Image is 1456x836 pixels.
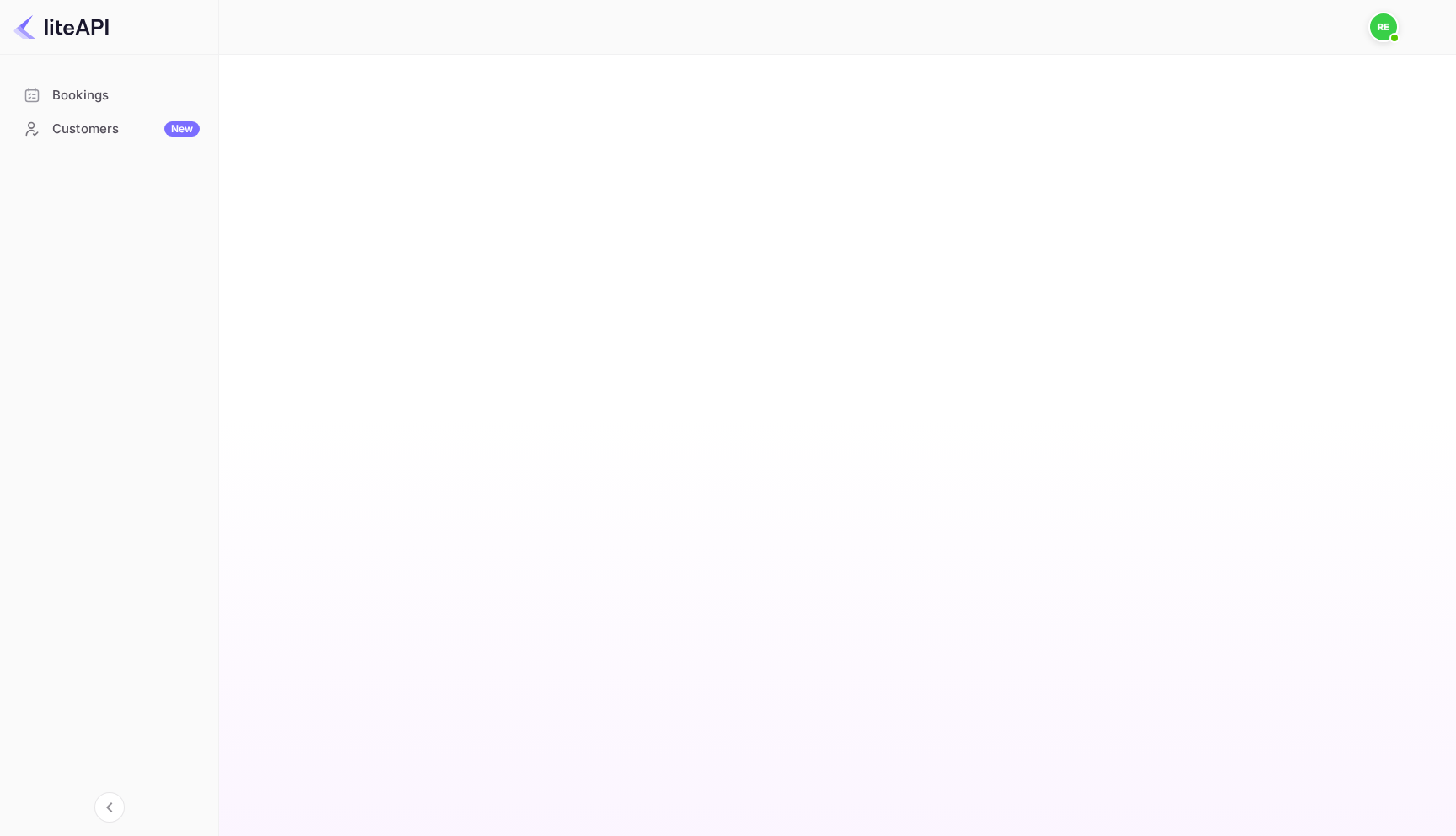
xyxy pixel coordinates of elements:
div: New [164,121,200,137]
a: Bookings [10,79,208,110]
img: Raf Elkhaier [1370,13,1397,40]
div: Bookings [10,79,208,112]
a: CustomersNew [10,113,208,144]
div: Bookings [52,86,200,105]
img: LiteAPI logo [13,13,109,40]
div: CustomersNew [10,113,208,146]
div: Customers [52,120,200,139]
button: Collapse navigation [94,792,125,823]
